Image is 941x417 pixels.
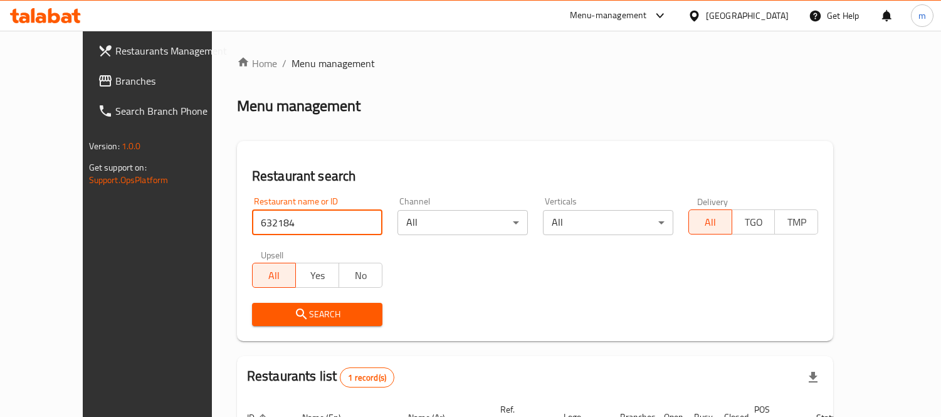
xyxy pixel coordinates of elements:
[115,73,230,88] span: Branches
[780,213,813,231] span: TMP
[252,303,382,326] button: Search
[918,9,926,23] span: m
[340,367,394,388] div: Total records count
[115,103,230,119] span: Search Branch Phone
[237,96,360,116] h2: Menu management
[397,210,528,235] div: All
[88,96,240,126] a: Search Branch Phone
[697,197,728,206] label: Delivery
[122,138,141,154] span: 1.0.0
[252,210,382,235] input: Search for restaurant name or ID..
[247,367,394,388] h2: Restaurants list
[344,267,377,285] span: No
[262,307,372,322] span: Search
[688,209,732,235] button: All
[737,213,770,231] span: TGO
[570,8,647,23] div: Menu-management
[115,43,230,58] span: Restaurants Management
[292,56,375,71] span: Menu management
[237,56,277,71] a: Home
[282,56,287,71] li: /
[261,250,284,259] label: Upsell
[340,372,394,384] span: 1 record(s)
[88,36,240,66] a: Restaurants Management
[89,172,169,188] a: Support.OpsPlatform
[543,210,673,235] div: All
[89,159,147,176] span: Get support on:
[339,263,382,288] button: No
[88,66,240,96] a: Branches
[237,56,834,71] nav: breadcrumb
[694,213,727,231] span: All
[774,209,818,235] button: TMP
[301,267,334,285] span: Yes
[252,263,296,288] button: All
[89,138,120,154] span: Version:
[258,267,291,285] span: All
[732,209,775,235] button: TGO
[252,167,819,186] h2: Restaurant search
[295,263,339,288] button: Yes
[706,9,789,23] div: [GEOGRAPHIC_DATA]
